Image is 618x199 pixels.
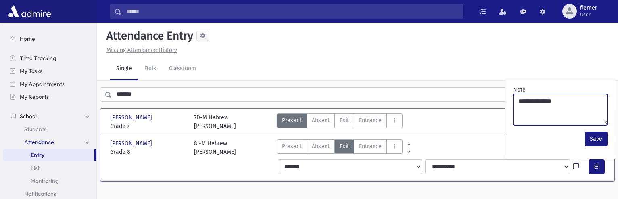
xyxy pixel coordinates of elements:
a: Home [3,32,96,45]
span: [PERSON_NAME] [110,113,154,122]
u: Missing Attendance History [106,47,177,54]
span: Monitoring [31,177,58,184]
span: Absent [312,116,330,125]
span: Absent [312,142,330,151]
a: Missing Attendance History [103,47,177,54]
a: Classroom [163,58,203,80]
div: AttTypes [277,113,403,130]
span: Entry [31,151,44,159]
label: Note [513,86,526,94]
span: User [580,11,597,18]
a: Time Tracking [3,52,96,65]
span: Present [282,142,302,151]
span: My Tasks [20,67,42,75]
span: Grade 7 [110,122,186,130]
span: Notifications [24,190,56,197]
span: My Reports [20,93,49,101]
span: Home [20,35,35,42]
a: Single [110,58,138,80]
a: Bulk [138,58,163,80]
a: Attendance [3,136,96,149]
input: Search [121,4,463,19]
span: Attendance [24,138,54,146]
span: Present [282,116,302,125]
span: Time Tracking [20,54,56,62]
a: List [3,161,96,174]
button: Save [585,132,608,146]
span: My Appointments [20,80,65,88]
span: List [31,164,40,172]
div: 8I-M Hebrew [PERSON_NAME] [194,139,236,156]
a: Entry [3,149,94,161]
div: AttTypes [277,139,403,156]
span: School [20,113,37,120]
h5: Attendance Entry [103,29,193,43]
a: My Reports [3,90,96,103]
span: Grade 8 [110,148,186,156]
span: [PERSON_NAME] [110,139,154,148]
span: flerner [580,5,597,11]
a: School [3,110,96,123]
a: Students [3,123,96,136]
a: Monitoring [3,174,96,187]
span: Students [24,126,46,133]
span: Entrance [359,142,382,151]
span: Exit [340,142,349,151]
span: Exit [340,116,349,125]
a: My Tasks [3,65,96,78]
span: Entrance [359,116,382,125]
div: 7D-M Hebrew [PERSON_NAME] [194,113,236,130]
img: AdmirePro [6,3,53,19]
a: My Appointments [3,78,96,90]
